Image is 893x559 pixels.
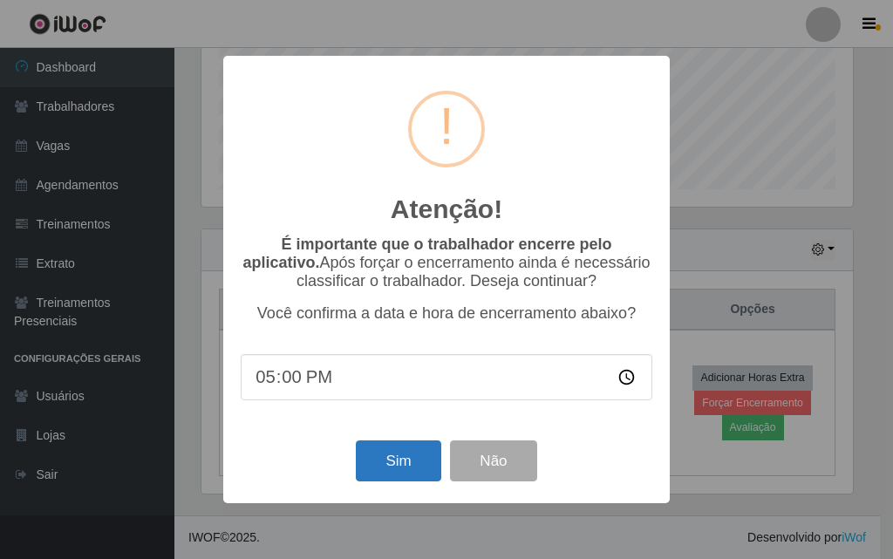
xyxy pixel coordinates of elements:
[450,440,536,481] button: Não
[242,235,611,271] b: É importante que o trabalhador encerre pelo aplicativo.
[391,194,502,225] h2: Atenção!
[241,304,652,323] p: Você confirma a data e hora de encerramento abaixo?
[241,235,652,290] p: Após forçar o encerramento ainda é necessário classificar o trabalhador. Deseja continuar?
[356,440,440,481] button: Sim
